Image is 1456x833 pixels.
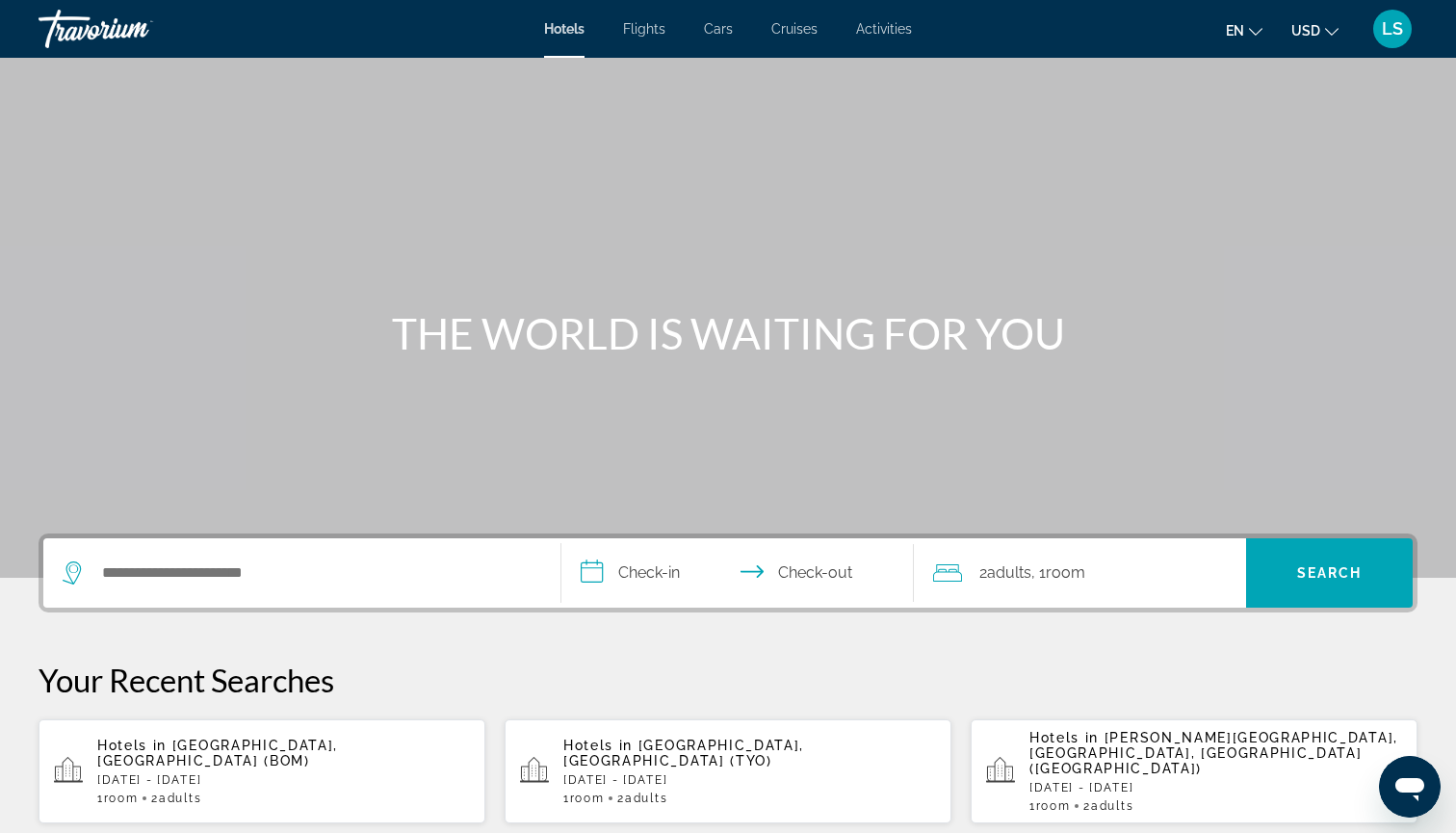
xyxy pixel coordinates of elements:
a: Activities [856,21,912,37]
span: Adults [987,563,1031,582]
button: Change language [1226,16,1262,44]
button: Hotels in [GEOGRAPHIC_DATA], [GEOGRAPHIC_DATA] (TYO)[DATE] - [DATE]1Room2Adults [505,718,951,824]
button: Change currency [1291,16,1339,44]
span: Hotels in [563,738,633,753]
span: Room [1036,799,1071,813]
a: Cars [704,21,733,37]
a: Travorium [39,4,231,54]
button: Select check in and out date [561,538,914,608]
span: Hotels in [1029,730,1099,745]
h1: THE WORLD IS WAITING FOR YOU [367,308,1089,358]
p: [DATE] - [DATE] [1029,781,1402,794]
iframe: Bouton de lancement de la fenêtre de messagerie [1379,756,1441,818]
a: Hotels [544,21,585,37]
a: Flights [623,21,665,37]
span: Search [1297,565,1363,581]
button: Search [1246,538,1413,608]
span: en [1226,23,1244,39]
p: [DATE] - [DATE] [563,773,936,787]
span: Adults [1091,799,1133,813]
span: 1 [563,792,604,805]
span: 1 [97,792,138,805]
span: Room [1046,563,1085,582]
p: Your Recent Searches [39,661,1417,699]
span: Adults [159,792,201,805]
input: Search hotel destination [100,559,532,587]
span: Room [104,792,139,805]
button: Hotels in [PERSON_NAME][GEOGRAPHIC_DATA], [GEOGRAPHIC_DATA], [GEOGRAPHIC_DATA] ([GEOGRAPHIC_DATA]... [971,718,1417,824]
span: Room [570,792,605,805]
div: Search widget [43,538,1413,608]
a: Cruises [771,21,818,37]
span: Hotels in [97,738,167,753]
span: 2 [979,560,1031,586]
span: [GEOGRAPHIC_DATA], [GEOGRAPHIC_DATA] (BOM) [97,738,338,768]
span: [GEOGRAPHIC_DATA], [GEOGRAPHIC_DATA] (TYO) [563,738,804,768]
button: Travelers: 2 adults, 0 children [914,538,1247,608]
button: User Menu [1367,9,1417,49]
span: , 1 [1031,560,1085,586]
span: 2 [1083,799,1133,813]
button: Hotels in [GEOGRAPHIC_DATA], [GEOGRAPHIC_DATA] (BOM)[DATE] - [DATE]1Room2Adults [39,718,485,824]
span: Adults [625,792,667,805]
span: 1 [1029,799,1070,813]
span: LS [1382,19,1403,39]
p: [DATE] - [DATE] [97,773,470,787]
span: 2 [151,792,201,805]
span: [PERSON_NAME][GEOGRAPHIC_DATA], [GEOGRAPHIC_DATA], [GEOGRAPHIC_DATA] ([GEOGRAPHIC_DATA]) [1029,730,1398,776]
span: USD [1291,23,1320,39]
span: 2 [617,792,667,805]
